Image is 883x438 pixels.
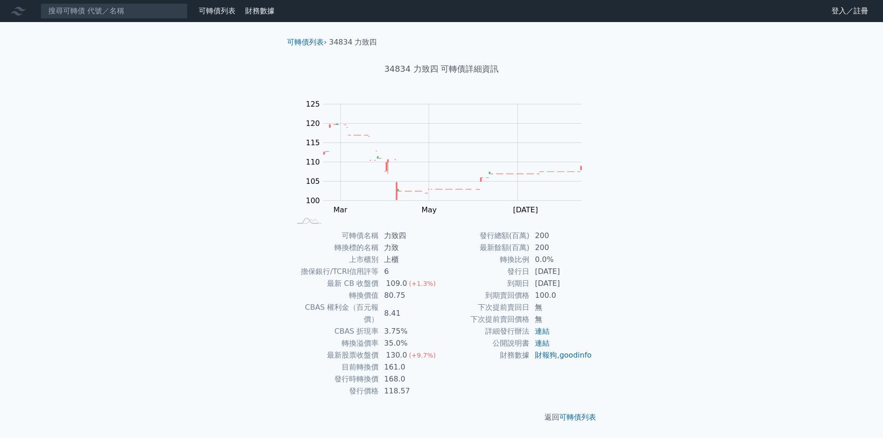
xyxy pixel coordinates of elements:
[291,349,378,361] td: 最新股票收盤價
[441,301,529,313] td: 下次提前賣回日
[824,4,876,18] a: 登入／註冊
[280,412,603,423] p: 返回
[513,205,538,214] tspan: [DATE]
[378,230,441,242] td: 力致四
[40,3,188,19] input: 搜尋可轉債 代號／名稱
[529,254,592,266] td: 0.0%
[378,290,441,301] td: 80.75
[199,6,235,15] a: 可轉債列表
[287,38,324,46] a: 可轉債列表
[441,290,529,301] td: 到期賣回價格
[378,266,441,278] td: 6
[529,301,592,313] td: 無
[441,254,529,266] td: 轉換比例
[291,337,378,349] td: 轉換溢價率
[291,266,378,278] td: 擔保銀行/TCRI信用評等
[378,373,441,385] td: 168.0
[329,37,377,48] li: 34834 力致四
[378,325,441,337] td: 3.75%
[529,266,592,278] td: [DATE]
[441,278,529,290] td: 到期日
[535,339,550,347] a: 連結
[306,119,320,128] tspan: 120
[291,301,378,325] td: CBAS 權利金（百元報價）
[529,242,592,254] td: 200
[535,351,557,359] a: 財報狗
[441,313,529,325] td: 下次提前賣回價格
[291,290,378,301] td: 轉換價值
[559,413,596,421] a: 可轉債列表
[535,327,550,336] a: 連結
[245,6,275,15] a: 財務數據
[291,278,378,290] td: 最新 CB 收盤價
[441,242,529,254] td: 最新餘額(百萬)
[441,349,529,361] td: 財務數據
[529,278,592,290] td: [DATE]
[529,313,592,325] td: 無
[291,385,378,397] td: 發行價格
[306,196,320,205] tspan: 100
[441,266,529,278] td: 發行日
[291,373,378,385] td: 發行時轉換價
[301,100,596,214] g: Chart
[529,290,592,301] td: 100.0
[378,385,441,397] td: 118.57
[291,242,378,254] td: 轉換標的名稱
[421,205,436,214] tspan: May
[333,205,348,214] tspan: Mar
[378,254,441,266] td: 上櫃
[280,63,603,75] h1: 34834 力致四 可轉債詳細資訊
[441,230,529,242] td: 發行總額(百萬)
[291,361,378,373] td: 目前轉換價
[384,278,409,290] div: 109.0
[378,337,441,349] td: 35.0%
[306,100,320,108] tspan: 125
[378,242,441,254] td: 力致
[409,280,436,287] span: (+1.3%)
[378,361,441,373] td: 161.0
[306,177,320,186] tspan: 105
[529,349,592,361] td: ,
[306,138,320,147] tspan: 115
[291,325,378,337] td: CBAS 折現率
[291,254,378,266] td: 上市櫃別
[559,351,591,359] a: goodinfo
[529,230,592,242] td: 200
[384,349,409,361] div: 130.0
[441,337,529,349] td: 公開說明書
[287,37,327,48] li: ›
[409,352,436,359] span: (+9.7%)
[441,325,529,337] td: 詳細發行辦法
[291,230,378,242] td: 可轉債名稱
[378,301,441,325] td: 8.41
[306,158,320,166] tspan: 110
